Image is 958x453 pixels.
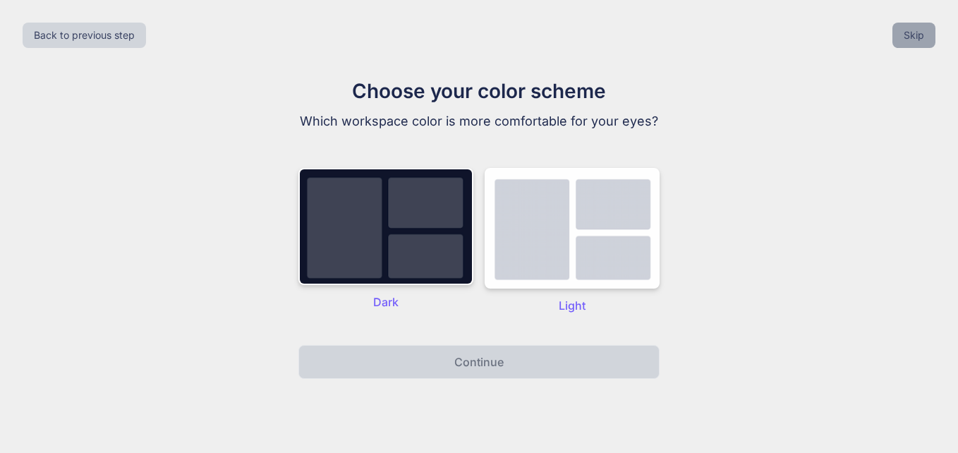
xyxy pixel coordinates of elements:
button: Continue [298,345,660,379]
h1: Choose your color scheme [242,76,716,106]
p: Dark [298,294,473,310]
p: Continue [454,354,504,370]
button: Skip [892,23,935,48]
p: Light [485,297,660,314]
p: Which workspace color is more comfortable for your eyes? [242,111,716,131]
img: dark [485,168,660,289]
button: Back to previous step [23,23,146,48]
img: dark [298,168,473,285]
